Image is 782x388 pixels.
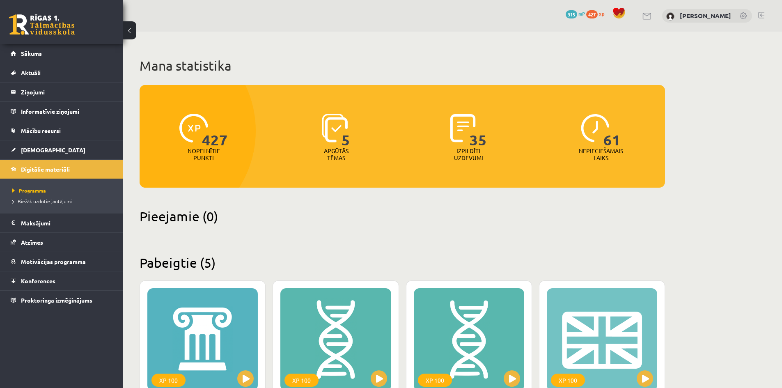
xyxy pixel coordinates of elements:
[11,214,113,232] a: Maksājumi
[284,374,319,387] div: XP 100
[11,102,113,121] a: Informatīvie ziņojumi
[21,127,61,134] span: Mācību resursi
[151,374,186,387] div: XP 100
[21,146,85,154] span: [DEMOGRAPHIC_DATA]
[9,14,75,35] a: Rīgas 1. Tālmācības vidusskola
[450,114,476,142] img: icon-completed-tasks-ad58ae20a441b2904462921112bc710f1caf180af7a3daa7317a5a94f2d26646.svg
[21,83,113,101] legend: Ziņojumi
[11,121,113,140] a: Mācību resursi
[666,12,674,21] img: Alina Ščerbicka
[21,239,43,246] span: Atzīmes
[680,11,731,20] a: [PERSON_NAME]
[188,147,220,161] p: Nopelnītie punkti
[418,374,452,387] div: XP 100
[11,140,113,159] a: [DEMOGRAPHIC_DATA]
[12,187,115,194] a: Programma
[12,187,46,194] span: Programma
[11,291,113,310] a: Proktoringa izmēģinājums
[578,10,585,17] span: mP
[566,10,585,17] a: 315 mP
[21,214,113,232] legend: Maksājumi
[21,296,92,304] span: Proktoringa izmēģinājums
[470,114,487,147] span: 35
[21,165,70,173] span: Digitālie materiāli
[11,252,113,271] a: Motivācijas programma
[599,10,604,17] span: xp
[586,10,598,18] span: 427
[140,57,665,74] h1: Mana statistika
[320,147,352,161] p: Apgūtās tēmas
[179,114,208,142] img: icon-xp-0682a9bc20223a9ccc6f5883a126b849a74cddfe5390d2b41b4391c66f2066e7.svg
[551,374,585,387] div: XP 100
[11,271,113,290] a: Konferences
[140,208,665,224] h2: Pieejamie (0)
[452,147,484,161] p: Izpildīti uzdevumi
[21,258,86,265] span: Motivācijas programma
[11,83,113,101] a: Ziņojumi
[12,198,72,204] span: Biežāk uzdotie jautājumi
[322,114,348,142] img: icon-learned-topics-4a711ccc23c960034f471b6e78daf4a3bad4a20eaf4de84257b87e66633f6470.svg
[21,102,113,121] legend: Informatīvie ziņojumi
[140,255,665,271] h2: Pabeigtie (5)
[11,233,113,252] a: Atzīmes
[21,277,55,285] span: Konferences
[586,10,608,17] a: 427 xp
[11,160,113,179] a: Digitālie materiāli
[579,147,623,161] p: Nepieciešamais laiks
[11,63,113,82] a: Aktuāli
[603,114,621,147] span: 61
[21,69,41,76] span: Aktuāli
[21,50,42,57] span: Sākums
[566,10,577,18] span: 315
[342,114,350,147] span: 5
[202,114,228,147] span: 427
[12,197,115,205] a: Biežāk uzdotie jautājumi
[581,114,610,142] img: icon-clock-7be60019b62300814b6bd22b8e044499b485619524d84068768e800edab66f18.svg
[11,44,113,63] a: Sākums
